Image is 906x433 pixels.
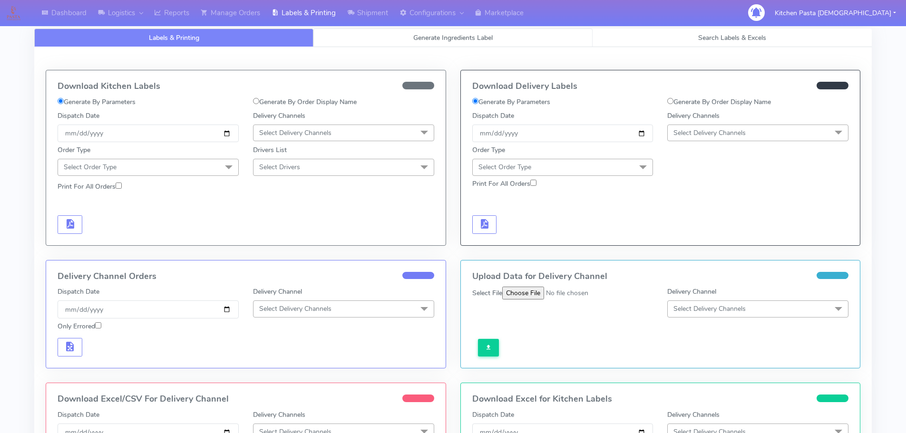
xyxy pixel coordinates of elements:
ul: Tabs [34,29,872,47]
span: Select Order Type [478,163,531,172]
h4: Upload Data for Delivery Channel [472,272,849,281]
span: Select Drivers [259,163,300,172]
label: Print For All Orders [58,182,122,192]
span: Labels & Printing [149,33,199,42]
h4: Download Kitchen Labels [58,82,434,91]
label: Delivery Channels [253,111,305,121]
span: Search Labels & Excels [698,33,766,42]
h4: Download Excel/CSV For Delivery Channel [58,395,434,404]
span: Select Order Type [64,163,117,172]
label: Dispatch Date [472,410,514,420]
input: Generate By Order Display Name [667,98,673,104]
label: Select File [472,288,502,298]
label: Dispatch Date [58,287,99,297]
input: Generate By Order Display Name [253,98,259,104]
label: Generate By Order Display Name [253,97,357,107]
span: Generate Ingredients Label [413,33,493,42]
span: Select Delivery Channels [673,128,746,137]
input: Print For All Orders [530,180,536,186]
button: Kitchen Pasta [DEMOGRAPHIC_DATA] [768,3,903,23]
label: Delivery Channels [253,410,305,420]
label: Dispatch Date [58,111,99,121]
label: Order Type [472,145,505,155]
input: Print For All Orders [116,183,122,189]
input: Generate By Parameters [472,98,478,104]
label: Delivery Channel [253,287,302,297]
span: Select Delivery Channels [259,304,331,313]
span: Select Delivery Channels [673,304,746,313]
label: Print For All Orders [472,179,536,189]
h4: Delivery Channel Orders [58,272,434,281]
label: Only Errored [58,321,101,331]
label: Generate By Parameters [58,97,136,107]
label: Drivers List [253,145,287,155]
label: Order Type [58,145,90,155]
label: Dispatch Date [58,410,99,420]
span: Select Delivery Channels [259,128,331,137]
input: Only Errored [95,322,101,328]
h4: Download Excel for Kitchen Labels [472,395,849,404]
label: Generate By Order Display Name [667,97,771,107]
input: Generate By Parameters [58,98,64,104]
h4: Download Delivery Labels [472,82,849,91]
label: Generate By Parameters [472,97,550,107]
label: Delivery Channels [667,410,720,420]
label: Delivery Channels [667,111,720,121]
label: Dispatch Date [472,111,514,121]
label: Delivery Channel [667,287,716,297]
